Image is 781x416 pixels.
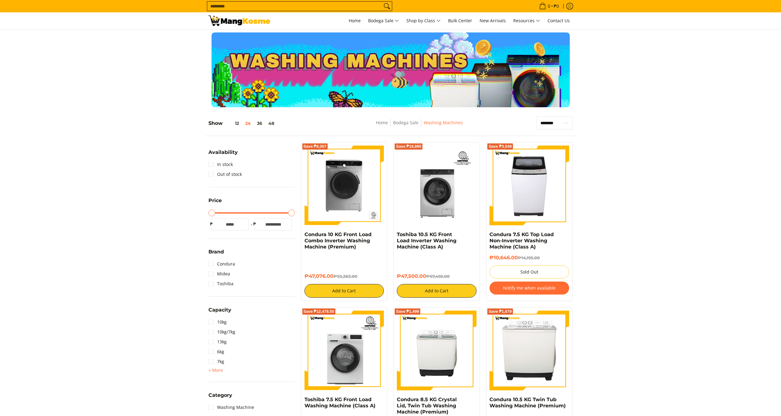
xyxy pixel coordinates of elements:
h6: ₱10,646.00 [489,255,569,261]
img: condura-7.5kg-topload-non-inverter-washing-machine-class-c-full-view-mang-kosme [492,146,567,225]
span: Shop by Class [406,17,441,25]
a: 6kg [208,347,224,357]
a: Washing Machines [424,120,463,125]
a: 10kg/7kg [208,327,235,337]
button: Notify me when available [489,282,569,295]
button: 36 [254,121,265,126]
summary: Open [208,367,223,374]
button: Add to Cart [397,284,477,298]
img: Washing Machines l Mang Kosme: Home Appliances Warehouse Sale Partner [208,15,270,26]
a: Home [346,12,364,29]
a: Shop by Class [403,12,444,29]
h6: ₱47,500.00 [397,273,477,279]
span: ₱0 [553,4,560,8]
a: Toshiba 7.5 KG Front Load Washing Machine (Class A) [304,397,376,409]
span: New Arrivals [480,18,506,23]
a: Condura 10 KG Front Load Combo Inverter Washing Machine (Premium) [304,231,372,250]
span: Save ₱1,679 [489,310,512,313]
summary: Open [208,198,222,208]
span: Bulk Center [448,18,472,23]
button: Sold Out [489,265,569,278]
a: Resources [510,12,543,29]
button: 24 [242,121,254,126]
a: Condura 10.5 KG Twin Tub Washing Machine (Premium) [489,397,566,409]
span: Save ₱19,995 [396,145,421,148]
nav: Main Menu [276,12,573,29]
span: Price [208,198,222,203]
summary: Open [208,150,238,159]
a: Bulk Center [445,12,475,29]
span: ₱ [252,221,258,227]
span: Capacity [208,308,231,312]
a: 10kg [208,317,227,327]
a: Condura [208,259,235,269]
img: Condura 8.5 KG Crystal Lid, Twin Tub Washing Machine (Premium) [397,312,477,389]
span: Save ₱12,478.50 [304,310,334,313]
button: Add to Cart [304,284,384,298]
span: Save ₱3,549 [489,145,512,148]
span: 0 [547,4,551,8]
span: • [537,3,561,10]
a: 7kg [208,357,224,367]
span: Brand [208,249,224,254]
a: Condura 8.5 KG Crystal Lid, Twin Tub Washing Machine (Premium) [397,397,457,415]
summary: Open [208,308,231,317]
a: 13kg [208,337,227,347]
h6: ₱47,076.00 [304,273,384,279]
a: New Arrivals [477,12,509,29]
img: Condura 10.5 KG Twin Tub Washing Machine (Premium) [489,311,569,390]
a: Condura 7.5 KG Top Load Non-Inverter Washing Machine (Class A) [489,231,554,250]
a: Bodega Sale [365,12,402,29]
img: Toshiba 7.5 KG Front Load Washing Machine (Class A) [304,311,384,390]
a: Washing Machine [208,402,254,412]
a: Midea [208,269,230,279]
button: 12 [223,121,242,126]
a: Toshiba [208,279,233,289]
h5: Show [208,120,277,126]
span: Save ₱8,307 [304,145,327,148]
summary: Open [208,249,224,259]
a: Bodega Sale [393,120,418,125]
span: ₱ [208,221,215,227]
a: Home [376,120,388,125]
button: 48 [265,121,277,126]
img: Toshiba 10.5 KG Front Load Inverter Washing Machine (Class A) [397,146,477,225]
img: Condura 10 KG Front Load Combo Inverter Washing Machine (Premium) [304,146,384,225]
span: Home [349,18,361,23]
button: Search [382,2,392,11]
del: ₱14,195.00 [518,255,540,260]
a: In stock [208,159,233,169]
del: ₱55,383.00 [334,274,357,279]
nav: Breadcrumbs [331,119,508,133]
span: + More [208,368,223,373]
a: Contact Us [544,12,573,29]
summary: Open [208,393,232,402]
del: ₱67,495.00 [426,274,450,279]
span: Contact Us [548,18,570,23]
a: Toshiba 10.5 KG Front Load Inverter Washing Machine (Class A) [397,231,456,250]
span: Resources [513,17,540,25]
span: Availability [208,150,238,155]
a: Out of stock [208,169,242,179]
span: Category [208,393,232,398]
span: Save ₱1,499 [396,310,419,313]
span: Bodega Sale [368,17,399,25]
